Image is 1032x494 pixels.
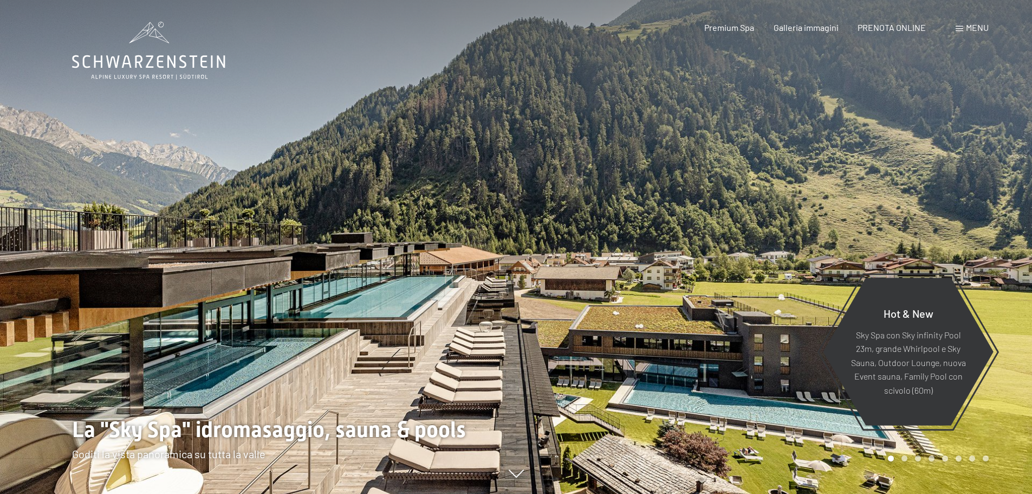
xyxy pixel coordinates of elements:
p: Sky Spa con Sky infinity Pool 23m, grande Whirlpool e Sky Sauna, Outdoor Lounge, nuova Event saun... [849,328,967,397]
div: Carousel Page 7 [969,455,975,461]
div: Carousel Page 6 [956,455,962,461]
a: Premium Spa [704,22,754,33]
a: Hot & New Sky Spa con Sky infinity Pool 23m, grande Whirlpool e Sky Sauna, Outdoor Lounge, nuova ... [822,277,994,426]
a: PRENOTA ONLINE [858,22,926,33]
span: Hot & New [884,306,933,319]
div: Carousel Page 3 [915,455,921,461]
div: Carousel Pagination [884,455,989,461]
div: Carousel Page 8 [983,455,989,461]
a: Galleria immagini [774,22,839,33]
div: Carousel Page 5 [942,455,948,461]
span: Menu [966,22,989,33]
div: Carousel Page 1 (Current Slide) [888,455,894,461]
div: Carousel Page 2 [901,455,907,461]
div: Carousel Page 4 [929,455,934,461]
